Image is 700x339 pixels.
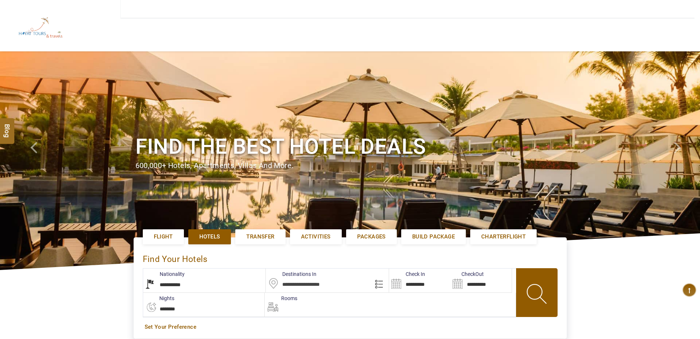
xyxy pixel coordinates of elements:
span: Activities [301,233,331,241]
a: Hotels [188,229,231,244]
span: Flight [154,233,173,241]
div: 600,000+ hotels, apartments, villas and more. [135,160,565,171]
a: Flight [143,229,184,244]
input: Search [389,269,450,292]
a: Charterflight [470,229,537,244]
label: Rooms [265,295,297,302]
img: The Royal Line Holidays [6,3,76,53]
span: Charterflight [481,233,526,241]
label: nights [143,295,174,302]
span: Packages [357,233,386,241]
a: Activities [290,229,342,244]
h1: Find the best hotel deals [135,133,565,160]
a: Transfer [235,229,285,244]
span: Hotels [199,233,220,241]
span: Blog [3,124,12,130]
span: Build Package [412,233,455,241]
label: Nationality [143,270,185,278]
a: Packages [346,229,397,244]
label: Check In [389,270,425,278]
input: Search [450,269,512,292]
span: Transfer [246,233,274,241]
a: Set Your Preference [145,323,556,331]
label: Destinations In [266,270,316,278]
label: CheckOut [450,270,484,278]
div: Find Your Hotels [143,247,558,268]
a: Build Package [401,229,466,244]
